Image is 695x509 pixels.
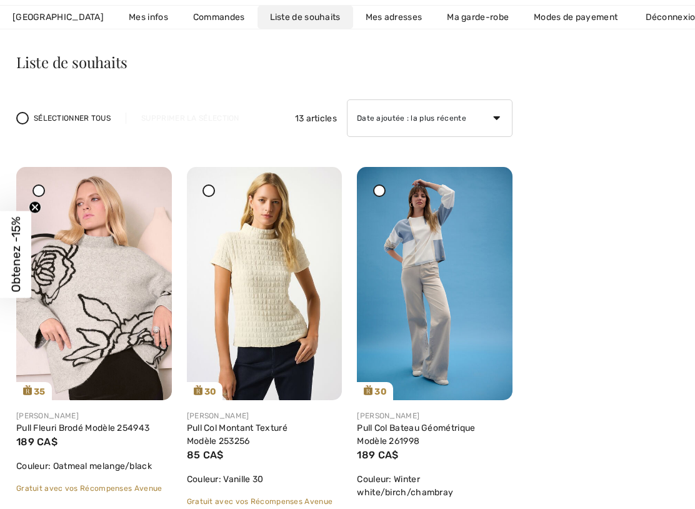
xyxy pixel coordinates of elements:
span: 189 CA$ [16,436,57,448]
button: Close teaser [29,201,41,214]
div: Gratuit avec vos Récompenses Avenue [187,496,342,507]
a: Pull Col Bateau Géométrique Modèle 261998 [357,423,475,446]
span: [GEOGRAPHIC_DATA] [12,11,104,24]
img: joseph-ribkoff-tops-oatmeal-melange-black_254943a_3_5363_search.jpg [16,167,172,400]
a: Modes de payement [521,6,630,29]
a: Commandes [181,6,257,29]
h3: Liste de souhaits [16,54,512,69]
a: 35 [16,167,172,400]
a: Pull Col Montant Texturé Modèle 253256 [187,423,287,446]
span: 85 CA$ [187,449,224,461]
a: Pull Fleuri Brodé Modèle 254943 [16,423,149,433]
div: Gratuit avec vos Récompenses Avenue [16,483,172,494]
span: 189 CA$ [357,449,398,461]
img: joseph-ribkoff-tops-vanilla-30_253256a_1_6f03_search.jpg [187,167,342,400]
a: Ma garde-robe [434,6,521,29]
div: [PERSON_NAME] [187,410,342,421]
span: Sélectionner tous [34,113,111,124]
a: 30 [187,167,342,400]
a: 30 [357,167,512,400]
img: joseph-ribkoff-tops-winter-white-birch-chambray_261998_5_f0c6_search.jpg [357,167,512,400]
div: [PERSON_NAME] [16,410,172,421]
a: Mes adresses [353,6,435,29]
div: Supprimer la sélection [126,113,254,124]
a: Liste de souhaits [257,6,353,29]
div: [PERSON_NAME] [357,410,512,421]
div: Couleur: Oatmeal melange/black [16,460,172,473]
span: Obtenez -15% [9,217,23,293]
a: Mes infos [116,6,181,29]
div: Couleur: Vanille 30 [187,473,342,486]
div: Couleur: Winter white/birch/chambray [357,473,512,499]
span: 13 articles [295,112,337,125]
